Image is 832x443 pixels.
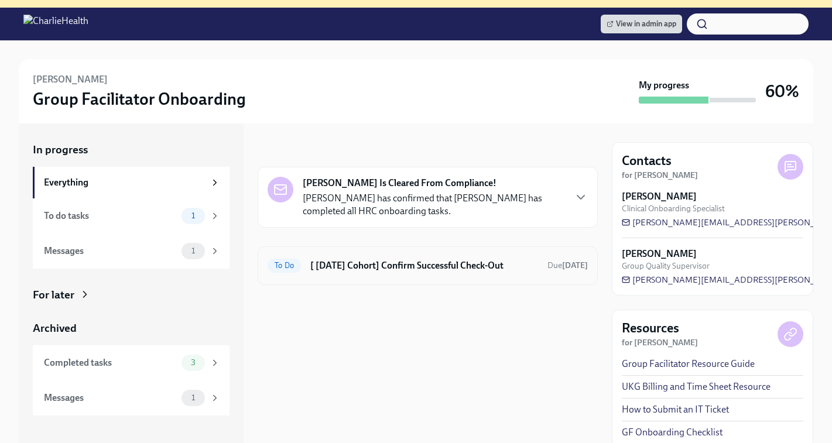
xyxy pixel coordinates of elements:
[23,15,88,33] img: CharlieHealth
[44,245,177,257] div: Messages
[33,167,230,198] a: Everything
[622,380,771,393] a: UKG Billing and Time Sheet Resource
[303,192,564,218] p: [PERSON_NAME] has confirmed that [PERSON_NAME] has completed all HRC onboarding tasks.
[33,142,230,157] a: In progress
[268,261,301,270] span: To Do
[622,260,710,272] span: Group Quality Supervisor
[547,260,588,270] span: Due
[33,198,230,233] a: To do tasks1
[622,170,698,180] strong: for [PERSON_NAME]
[184,393,202,402] span: 1
[33,73,108,86] h6: [PERSON_NAME]
[184,246,202,255] span: 1
[33,88,246,109] h3: Group Facilitator Onboarding
[765,81,799,102] h3: 60%
[622,248,697,260] strong: [PERSON_NAME]
[33,233,230,269] a: Messages1
[44,392,177,404] div: Messages
[622,203,725,214] span: Clinical Onboarding Specialist
[33,380,230,415] a: Messages1
[184,358,203,367] span: 3
[268,256,588,275] a: To Do[ [DATE] Cohort] Confirm Successful Check-OutDue[DATE]
[33,287,74,303] div: For later
[33,345,230,380] a: Completed tasks3
[622,358,755,370] a: Group Facilitator Resource Guide
[33,321,230,336] a: Archived
[622,338,698,348] strong: for [PERSON_NAME]
[622,426,723,439] a: GF Onboarding Checklist
[547,260,588,271] span: November 7th, 2025 09:00
[44,356,177,369] div: Completed tasks
[303,177,497,190] strong: [PERSON_NAME] Is Cleared From Compliance!
[639,79,689,92] strong: My progress
[33,287,230,303] a: For later
[622,320,679,337] h4: Resources
[44,176,205,189] div: Everything
[310,259,538,272] h6: [ [DATE] Cohort] Confirm Successful Check-Out
[184,211,202,220] span: 1
[622,403,729,416] a: How to Submit an IT Ticket
[44,210,177,222] div: To do tasks
[258,142,313,157] div: In progress
[607,18,676,30] span: View in admin app
[562,260,588,270] strong: [DATE]
[601,15,682,33] a: View in admin app
[622,190,697,203] strong: [PERSON_NAME]
[622,152,672,170] h4: Contacts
